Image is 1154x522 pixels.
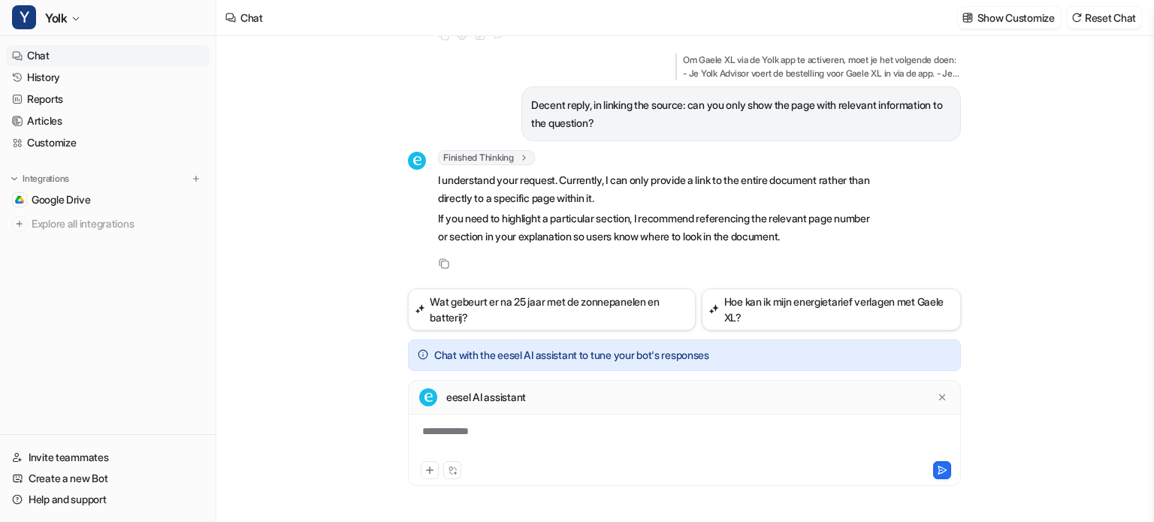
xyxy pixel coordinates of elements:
[15,195,24,204] img: Google Drive
[1071,12,1082,23] img: reset
[1067,7,1142,29] button: Reset Chat
[531,96,951,132] p: Decent reply, in linking the source: can you only show the page with relevant information to the ...
[6,468,210,489] a: Create a new Bot
[191,173,201,184] img: menu_add.svg
[438,171,878,207] p: I understand your request. Currently, I can only provide a link to the entire document rather tha...
[438,150,535,165] span: Finished Thinking
[32,212,204,236] span: Explore all integrations
[6,89,210,110] a: Reports
[702,288,961,330] button: Hoe kan ik mijn energietarief verlagen met Gaele XL?
[6,447,210,468] a: Invite teammates
[45,8,67,29] span: Yolk
[977,10,1055,26] p: Show Customize
[9,173,20,184] img: expand menu
[434,348,709,363] p: Chat with the eesel AI assistant to tune your bot's responses
[6,45,210,66] a: Chat
[438,210,878,246] p: If you need to highlight a particular section, I recommend referencing the relevant page number o...
[240,10,263,26] div: Chat
[6,489,210,510] a: Help and support
[6,67,210,88] a: History
[6,189,210,210] a: Google DriveGoogle Drive
[12,5,36,29] span: Y
[6,132,210,153] a: Customize
[23,173,69,185] p: Integrations
[408,288,696,330] button: Wat gebeurt er na 25 jaar met de zonnepanelen en batterij?
[32,192,91,207] span: Google Drive
[12,216,27,231] img: explore all integrations
[6,213,210,234] a: Explore all integrations
[962,12,973,23] img: customize
[6,110,210,131] a: Articles
[958,7,1061,29] button: Show Customize
[6,171,74,186] button: Integrations
[675,53,961,80] p: Om Gaele XL via de Yolk app te activeren, moet je het volgende doen: - Je Yolk Advisor voert de b...
[446,390,526,405] p: eesel AI assistant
